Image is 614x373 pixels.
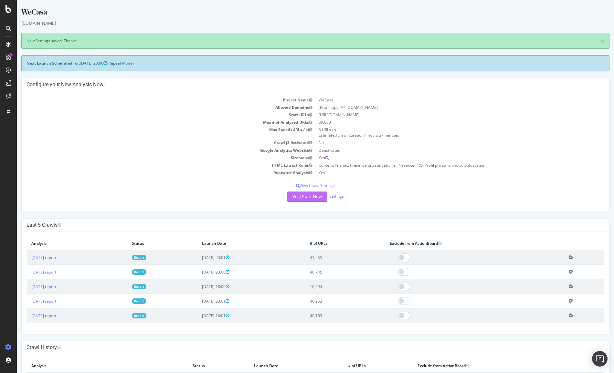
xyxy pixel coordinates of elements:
td: (http|https)://*.[DOMAIN_NAME] [299,104,588,111]
td: Sitemaps [10,154,299,161]
a: Settings [312,193,327,199]
a: [DATE] report [15,255,39,260]
td: Start URLs [10,111,299,119]
div: [DOMAIN_NAME] [5,20,593,26]
th: # of URLs [326,359,396,372]
div: WeCasa [5,6,593,20]
td: Repeated Analysis [10,169,299,176]
strong: Next Launch Scheduled for: [10,60,63,66]
span: 4 hours 37 minutes [348,132,382,138]
th: Exclude from ActionBoard [368,237,547,250]
th: Launch Date [180,237,288,250]
td: Max Speed (URLs / s) [10,126,299,139]
th: # of URLs [288,237,368,250]
td: Contenu Prismic, Présence pro sur cat/ville, Présence PRO, Profil pro sans photo, Obfuscation [299,161,588,169]
h4: Last 5 Crawls [10,222,588,228]
td: 10,594 [288,279,368,294]
p: View Crawl Settings [10,183,588,188]
h4: Crawl History [10,344,588,351]
td: [URL][DOMAIN_NAME] [299,111,588,119]
button: Yes! Start Now [270,192,311,202]
a: Report [115,255,130,260]
span: [DATE] 23:01 [185,255,213,260]
td: Yes [299,154,588,161]
span: [DATE] 10:01 [185,313,213,318]
td: 40,253 [288,294,368,308]
span: [DATE] 23:00 [185,269,213,275]
td: Crawl JS Activated [10,139,299,146]
a: [DATE] report [15,298,39,304]
a: Report [115,298,130,304]
div: Open Intercom Messenger [592,351,608,367]
td: Yes [299,169,588,176]
td: Allowed Domains [10,104,299,111]
a: Report [115,313,130,318]
span: [DATE] 23:00 [63,60,90,66]
td: No [299,139,588,146]
td: 50,000 [299,119,588,126]
h4: Configure your New Analysis Now! [10,81,588,88]
a: × [584,38,588,45]
th: Analysis [10,237,110,250]
td: WeCasa [299,96,588,104]
th: Analysis [10,359,171,372]
div: New Settings saved. Thanks. [5,33,593,49]
span: [DATE] 18:00 [185,284,213,289]
td: Project Name [10,96,299,104]
th: Exclude from ActionBoard [396,359,552,372]
th: Status [171,359,232,372]
td: Max # of Analysed URLs [10,119,299,126]
a: [DATE] report [15,284,39,289]
td: 40,163 [288,308,368,323]
td: 41,235 [288,250,368,265]
a: Report [115,269,130,275]
a: [DATE] report [15,269,39,275]
td: 40,745 [288,265,368,279]
a: Report [115,284,130,289]
a: [DATE] report [15,313,39,318]
th: Status [110,237,181,250]
td: HTML Extract Rules [10,161,299,169]
td: Google Analytics Website [10,147,299,154]
td: 3 URLs / s Estimated crawl duration: [299,126,588,139]
th: Launch Date [232,359,326,372]
td: Deactivated [299,147,588,154]
span: [DATE] 23:01 [185,298,213,304]
div: (Repeat Mode) [5,55,593,71]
